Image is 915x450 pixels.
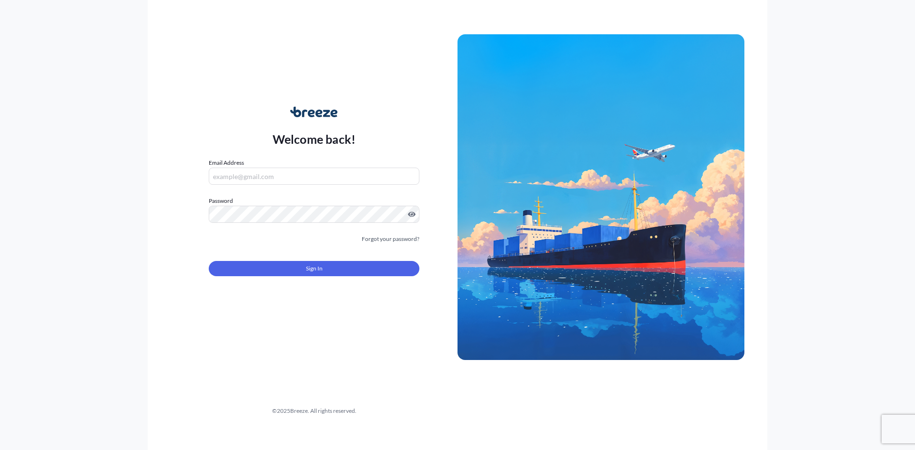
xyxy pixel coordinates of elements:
[362,234,419,244] a: Forgot your password?
[273,131,356,147] p: Welcome back!
[209,168,419,185] input: example@gmail.com
[209,261,419,276] button: Sign In
[209,158,244,168] label: Email Address
[171,406,457,416] div: © 2025 Breeze. All rights reserved.
[408,210,416,218] button: Show password
[306,264,323,273] span: Sign In
[457,34,744,360] img: Ship illustration
[209,196,419,206] label: Password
